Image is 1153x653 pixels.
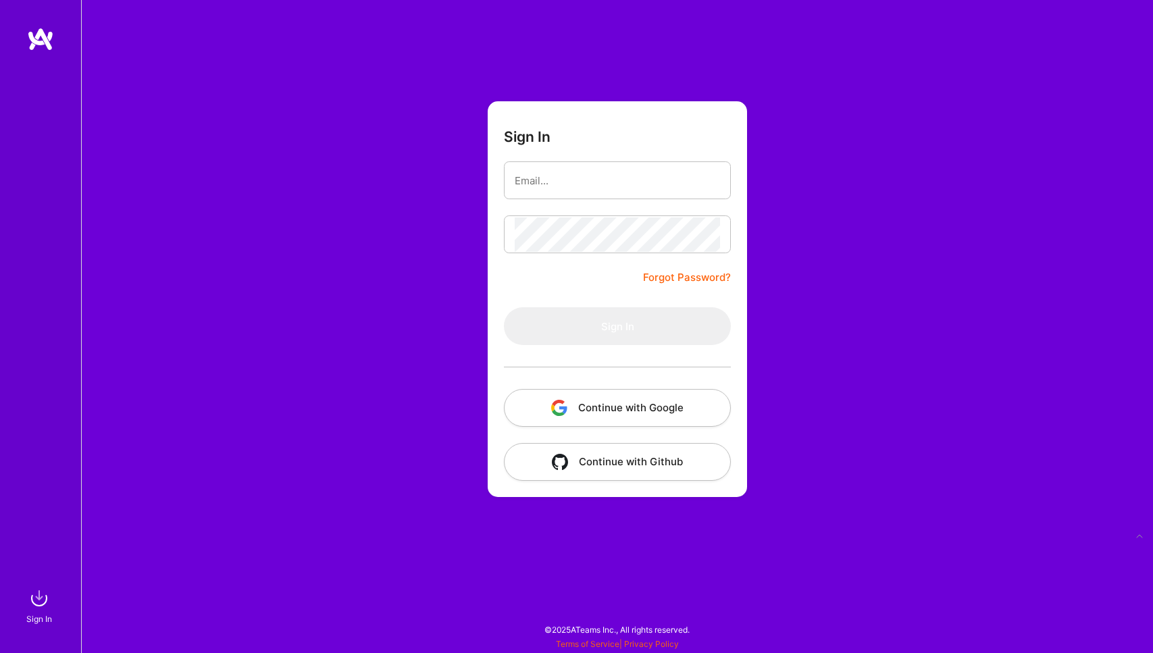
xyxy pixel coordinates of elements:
[81,612,1153,646] div: © 2025 ATeams Inc., All rights reserved.
[515,163,720,198] input: Email...
[556,639,619,649] a: Terms of Service
[504,443,731,481] button: Continue with Github
[504,307,731,345] button: Sign In
[27,27,54,51] img: logo
[28,585,53,626] a: sign inSign In
[26,612,52,626] div: Sign In
[552,454,568,470] img: icon
[556,639,679,649] span: |
[624,639,679,649] a: Privacy Policy
[551,400,567,416] img: icon
[504,128,550,145] h3: Sign In
[504,389,731,427] button: Continue with Google
[643,269,731,286] a: Forgot Password?
[26,585,53,612] img: sign in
